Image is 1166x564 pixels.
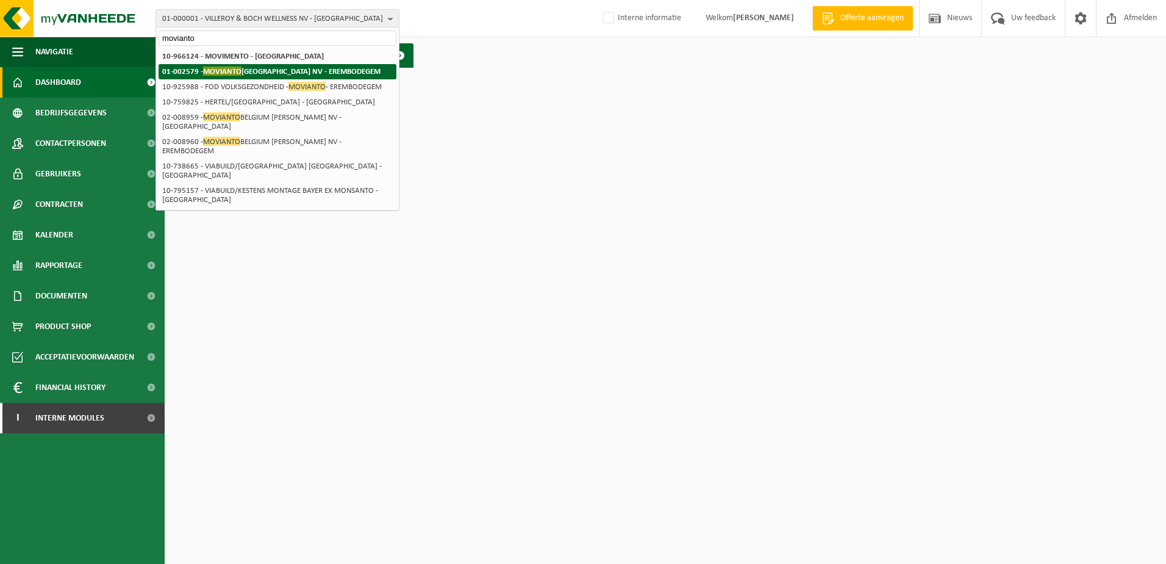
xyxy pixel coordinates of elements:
span: Gebruikers [35,159,81,189]
span: Bedrijfsgegevens [35,98,107,128]
span: Rapportage [35,250,82,281]
span: Financial History [35,372,106,403]
li: 10-759825 - HERTEL/[GEOGRAPHIC_DATA] - [GEOGRAPHIC_DATA] [159,95,396,110]
li: 02-008959 - BELGIUM [PERSON_NAME] NV - [GEOGRAPHIC_DATA] [159,110,396,134]
span: MOVIANTO [288,82,326,91]
label: Interne informatie [601,9,681,27]
span: MOVIANTO [203,67,241,76]
span: I [12,403,23,433]
span: Product Shop [35,311,91,342]
span: Contactpersonen [35,128,106,159]
li: 10-925988 - FOD VOLKSGEZONDHEID - - EREMBODEGEM [159,79,396,95]
li: 10-738665 - VIABUILD/[GEOGRAPHIC_DATA] [GEOGRAPHIC_DATA] - [GEOGRAPHIC_DATA] [159,159,396,183]
span: Navigatie [35,37,73,67]
span: MOVIANTO [203,112,240,121]
input: Zoeken naar gekoppelde vestigingen [159,31,396,46]
span: Contracten [35,189,83,220]
span: MOVIANTO [203,137,240,146]
span: 01-000001 - VILLEROY & BOCH WELLNESS NV - [GEOGRAPHIC_DATA] [162,10,383,28]
a: Offerte aanvragen [812,6,913,31]
span: Documenten [35,281,87,311]
strong: 01-002579 - [GEOGRAPHIC_DATA] NV - EREMBODEGEM [162,67,381,76]
li: 02-008960 - BELGIUM [PERSON_NAME] NV - EREMBODEGEM [159,134,396,159]
span: Acceptatievoorwaarden [35,342,134,372]
li: 10-795157 - VIABUILD/KESTENS MONTAGE BAYER EX MONSANTO - [GEOGRAPHIC_DATA] [159,183,396,208]
strong: 10-966124 - MOVIMENTO - [GEOGRAPHIC_DATA] [162,52,324,60]
span: Dashboard [35,67,81,98]
span: Offerte aanvragen [837,12,907,24]
span: Interne modules [35,403,104,433]
button: 01-000001 - VILLEROY & BOCH WELLNESS NV - [GEOGRAPHIC_DATA] [156,9,399,27]
span: Kalender [35,220,73,250]
strong: [PERSON_NAME] [733,13,794,23]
